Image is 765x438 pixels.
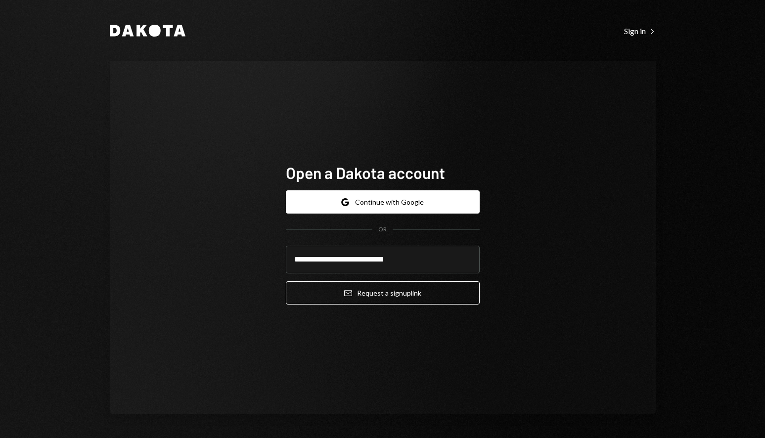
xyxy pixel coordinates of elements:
[286,281,480,305] button: Request a signuplink
[624,25,656,36] a: Sign in
[286,163,480,182] h1: Open a Dakota account
[286,190,480,214] button: Continue with Google
[378,225,387,234] div: OR
[624,26,656,36] div: Sign in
